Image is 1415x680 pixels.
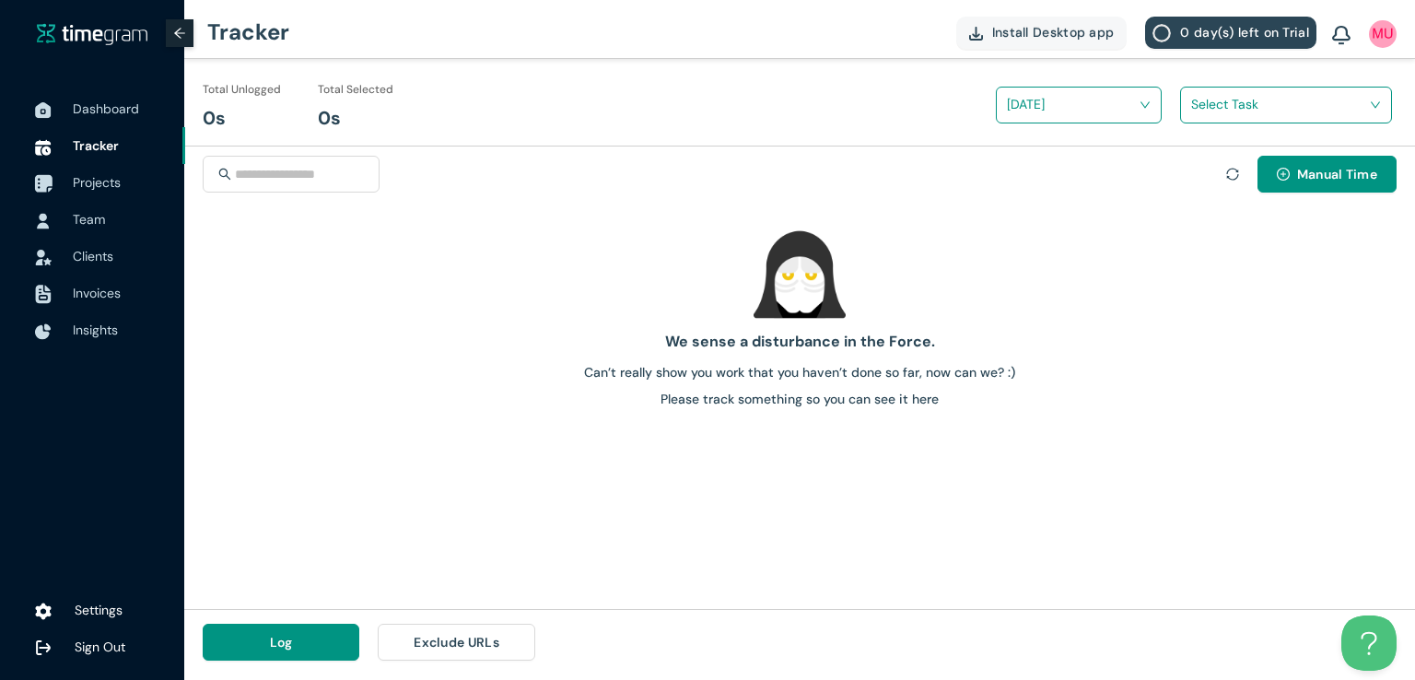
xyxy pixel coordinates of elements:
span: Log [270,632,293,652]
span: search [218,168,231,181]
h1: We sense a disturbance in the Force. [192,330,1408,353]
span: Install Desktop app [992,22,1115,42]
span: Manual Time [1297,164,1377,184]
span: arrow-left [173,27,186,40]
span: Clients [73,248,113,264]
img: InvoiceIcon [35,250,52,265]
img: DownloadApp [969,27,983,41]
button: plus-circleManual Time [1257,156,1397,193]
img: BellIcon [1332,26,1351,46]
img: DashboardIcon [35,102,52,119]
button: Install Desktop app [956,17,1128,49]
span: Tracker [73,137,119,154]
img: InsightsIcon [35,323,52,340]
button: 0 day(s) left on Trial [1145,17,1316,49]
span: sync [1226,168,1239,181]
img: logOut.ca60ddd252d7bab9102ea2608abe0238.svg [35,639,52,656]
h1: 0s [203,104,226,133]
span: Invoices [73,285,121,301]
img: empty [754,229,846,321]
h1: 0s [318,104,341,133]
h1: Please track something so you can see it here [192,389,1408,409]
span: Projects [73,174,121,191]
button: Exclude URLs [378,624,534,661]
span: Sign Out [75,639,125,655]
img: InvoiceIcon [35,285,52,304]
h1: Total Unlogged [203,81,281,99]
button: Log [203,624,359,661]
h1: Tracker [207,5,289,60]
img: settings.78e04af822cf15d41b38c81147b09f22.svg [35,603,52,621]
span: Dashboard [73,100,139,117]
h1: Can’t really show you work that you haven’t done so far, now can we? :) [192,362,1408,382]
iframe: Toggle Customer Support [1341,616,1397,671]
h1: Total Selected [318,81,393,99]
span: Insights [73,322,118,338]
span: 0 day(s) left on Trial [1180,22,1309,42]
span: plus-circle [1277,168,1290,182]
span: Settings [75,602,123,618]
span: Team [73,211,105,228]
a: timegram [37,22,147,45]
img: UserIcon [1369,20,1397,48]
img: ProjectIcon [34,175,53,193]
img: TimeTrackerIcon [35,139,52,156]
img: timegram [37,23,147,45]
span: Exclude URLs [414,632,499,652]
img: UserIcon [35,213,52,229]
